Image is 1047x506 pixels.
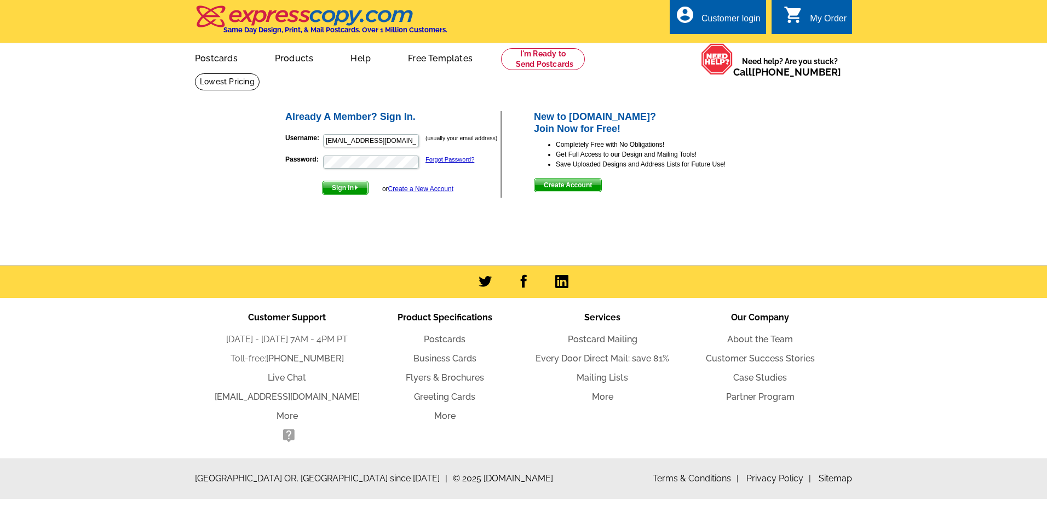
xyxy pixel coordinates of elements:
a: More [592,392,613,402]
h2: New to [DOMAIN_NAME]? Join Now for Free! [534,111,763,135]
a: Create a New Account [388,185,453,193]
span: Customer Support [248,312,326,323]
li: Save Uploaded Designs and Address Lists for Future Use! [556,159,763,169]
a: Sitemap [819,473,852,484]
small: (usually your email address) [425,135,497,141]
span: © 2025 [DOMAIN_NAME] [453,472,553,485]
a: [PHONE_NUMBER] [266,353,344,364]
a: shopping_cart My Order [784,12,847,26]
div: My Order [810,14,847,29]
a: Free Templates [390,44,490,70]
a: Postcards [177,44,255,70]
img: help [701,43,733,75]
a: Postcards [424,334,465,344]
label: Username: [285,133,322,143]
i: shopping_cart [784,5,803,25]
label: Password: [285,154,322,164]
span: Services [584,312,620,323]
li: Completely Free with No Obligations! [556,140,763,150]
a: Privacy Policy [746,473,811,484]
a: Case Studies [733,372,787,383]
a: account_circle Customer login [675,12,761,26]
span: Call [733,66,841,78]
li: [DATE] - [DATE] 7AM - 4PM PT [208,333,366,346]
a: Mailing Lists [577,372,628,383]
a: Forgot Password? [425,156,474,163]
button: Create Account [534,178,602,192]
h4: Same Day Design, Print, & Mail Postcards. Over 1 Million Customers. [223,26,447,34]
a: Live Chat [268,372,306,383]
a: [EMAIL_ADDRESS][DOMAIN_NAME] [215,392,360,402]
button: Sign In [322,181,369,195]
a: Business Cards [413,353,476,364]
span: Need help? Are you stuck? [733,56,847,78]
a: More [277,411,298,421]
i: account_circle [675,5,695,25]
span: Create Account [534,179,601,192]
span: [GEOGRAPHIC_DATA] OR, [GEOGRAPHIC_DATA] since [DATE] [195,472,447,485]
img: button-next-arrow-white.png [354,185,359,190]
div: Customer login [701,14,761,29]
a: Help [333,44,388,70]
a: Products [257,44,331,70]
a: Customer Success Stories [706,353,815,364]
li: Toll-free: [208,352,366,365]
a: Greeting Cards [414,392,475,402]
a: Every Door Direct Mail: save 81% [536,353,669,364]
a: About the Team [727,334,793,344]
a: Same Day Design, Print, & Mail Postcards. Over 1 Million Customers. [195,13,447,34]
a: Postcard Mailing [568,334,637,344]
a: Partner Program [726,392,795,402]
span: Product Specifications [398,312,492,323]
a: Flyers & Brochures [406,372,484,383]
span: Our Company [731,312,789,323]
h2: Already A Member? Sign In. [285,111,501,123]
div: or [382,184,453,194]
span: Sign In [323,181,368,194]
a: [PHONE_NUMBER] [752,66,841,78]
li: Get Full Access to our Design and Mailing Tools! [556,150,763,159]
a: Terms & Conditions [653,473,739,484]
a: More [434,411,456,421]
